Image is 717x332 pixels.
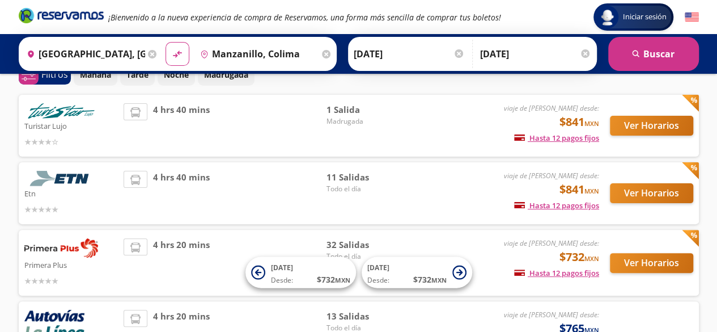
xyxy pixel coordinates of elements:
[504,171,599,180] em: viaje de [PERSON_NAME] desde:
[204,69,248,81] p: Madrugada
[153,103,210,148] span: 4 hrs 40 mins
[335,276,350,284] small: MXN
[19,7,104,27] a: Brand Logo
[19,65,71,85] button: 0Filtros
[326,171,405,184] span: 11 Salidas
[24,171,98,186] img: Etn
[271,275,293,285] span: Desde:
[618,11,671,23] span: Iniciar sesión
[610,183,693,203] button: Ver Horarios
[317,274,350,285] span: $ 732
[559,181,599,198] span: $841
[120,64,155,86] button: Tarde
[245,257,356,288] button: [DATE]Desde:$732MXN
[413,274,447,285] span: $ 732
[514,133,599,143] span: Hasta 12 pagos fijos
[108,12,501,23] em: ¡Bienvenido a la nueva experiencia de compra de Reservamos, una forma más sencilla de comprar tus...
[559,249,599,266] span: $732
[514,268,599,278] span: Hasta 12 pagos fijos
[480,40,591,68] input: Opcional
[514,200,599,211] span: Hasta 12 pagos fijos
[431,276,447,284] small: MXN
[326,238,405,251] span: 32 Salidas
[158,64,195,86] button: Noche
[584,187,599,195] small: MXN
[504,310,599,320] em: viaje de [PERSON_NAME] desde:
[559,114,599,131] span: $841
[74,64,117,86] button: Mañana
[153,238,210,287] span: 4 hrs 20 mins
[24,258,118,271] p: Primera Plus
[19,7,104,24] i: Brand Logo
[24,103,98,119] img: Turistar Lujo
[24,119,118,132] p: Turistar Lujo
[271,263,293,272] span: [DATE]
[367,263,389,272] span: [DATE]
[354,40,465,68] input: Elegir Fecha
[326,103,405,116] span: 1 Salida
[326,251,405,262] span: Todo el día
[22,40,146,68] input: Buscar Origen
[685,10,699,24] button: English
[80,69,111,81] p: Mañana
[610,116,693,136] button: Ver Horarios
[153,171,210,216] span: 4 hrs 40 mins
[24,238,98,258] img: Primera Plus
[326,184,405,194] span: Todo el día
[126,69,149,81] p: Tarde
[326,310,405,323] span: 13 Salidas
[610,253,693,273] button: Ver Horarios
[584,254,599,263] small: MXN
[504,238,599,248] em: viaje de [PERSON_NAME] desde:
[41,68,68,81] p: Filtros
[326,116,405,127] span: Madrugada
[504,103,599,113] em: viaje de [PERSON_NAME] desde:
[367,275,389,285] span: Desde:
[608,37,699,71] button: Buscar
[164,69,189,81] p: Noche
[362,257,472,288] button: [DATE]Desde:$732MXN
[584,119,599,128] small: MXN
[24,186,118,200] p: Etn
[198,64,254,86] button: Madrugada
[196,40,319,68] input: Buscar Destino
